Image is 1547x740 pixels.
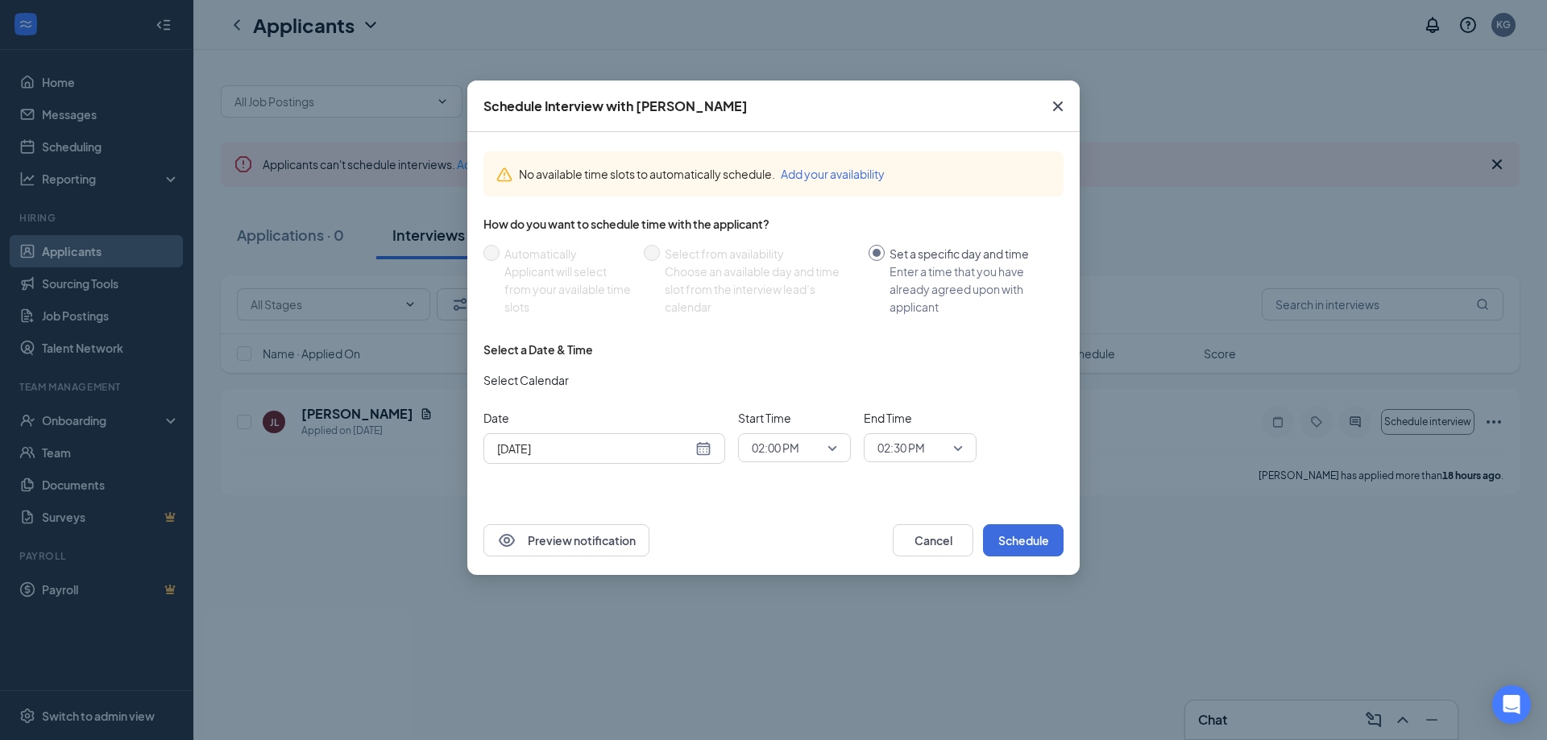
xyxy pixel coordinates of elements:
[665,245,856,263] div: Select from availability
[1048,97,1068,116] svg: Cross
[483,524,649,556] button: EyePreview notification
[665,263,856,316] div: Choose an available day and time slot from the interview lead’s calendar
[497,531,516,550] svg: Eye
[752,436,799,460] span: 02:00 PM
[483,409,725,427] span: Date
[483,97,748,115] div: Schedule Interview with [PERSON_NAME]
[483,216,1064,232] div: How do you want to schedule time with the applicant?
[890,263,1051,316] div: Enter a time that you have already agreed upon with applicant
[1492,685,1531,724] div: Open Intercom Messenger
[877,436,925,460] span: 02:30 PM
[781,165,885,183] button: Add your availability
[496,167,512,183] svg: Warning
[504,263,631,316] div: Applicant will select from your available time slots
[497,440,692,457] input: Aug 26, 2025
[893,524,973,556] button: Cancel
[738,409,851,427] span: Start Time
[483,341,593,358] div: Select a Date & Time
[1036,81,1080,132] button: Close
[864,409,977,427] span: End Time
[890,245,1051,263] div: Set a specific day and time
[504,245,631,263] div: Automatically
[983,524,1064,556] button: Schedule
[519,165,1051,183] div: No available time slots to automatically schedule.
[483,371,569,389] span: Select Calendar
